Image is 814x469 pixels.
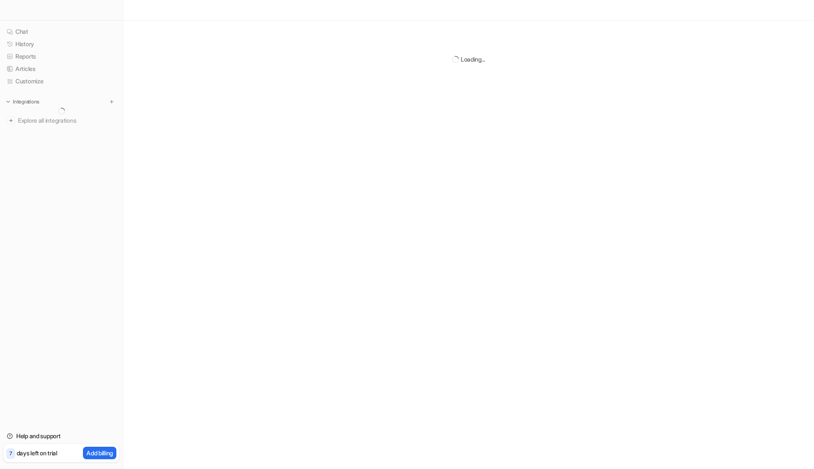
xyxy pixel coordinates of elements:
[7,116,15,125] img: explore all integrations
[3,115,119,127] a: Explore all integrations
[9,450,12,457] p: 7
[5,99,11,105] img: expand menu
[3,97,42,106] button: Integrations
[3,38,119,50] a: History
[3,75,119,87] a: Customize
[83,447,116,459] button: Add billing
[3,63,119,75] a: Articles
[13,98,39,105] p: Integrations
[3,50,119,62] a: Reports
[3,430,119,442] a: Help and support
[3,26,119,38] a: Chat
[17,448,57,457] p: days left on trial
[18,114,116,127] span: Explore all integrations
[109,99,115,105] img: menu_add.svg
[461,55,485,64] div: Loading...
[86,448,113,457] p: Add billing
